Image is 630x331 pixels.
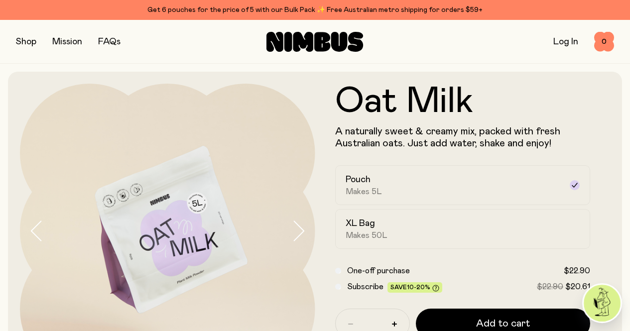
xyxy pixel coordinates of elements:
[346,187,382,197] span: Makes 5L
[565,283,590,291] span: $20.61
[390,284,439,292] span: Save
[347,283,383,291] span: Subscribe
[98,37,121,46] a: FAQs
[346,218,375,229] h2: XL Bag
[347,267,410,275] span: One-off purchase
[564,267,590,275] span: $22.90
[335,84,591,119] h1: Oat Milk
[407,284,430,290] span: 10-20%
[594,32,614,52] button: 0
[553,37,578,46] a: Log In
[52,37,82,46] a: Mission
[16,4,614,16] div: Get 6 pouches for the price of 5 with our Bulk Pack ✨ Free Australian metro shipping for orders $59+
[346,174,371,186] h2: Pouch
[584,285,621,322] img: agent
[346,230,387,240] span: Makes 50L
[335,125,591,149] p: A naturally sweet & creamy mix, packed with fresh Australian oats. Just add water, shake and enjoy!
[476,317,530,331] span: Add to cart
[537,283,563,291] span: $22.90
